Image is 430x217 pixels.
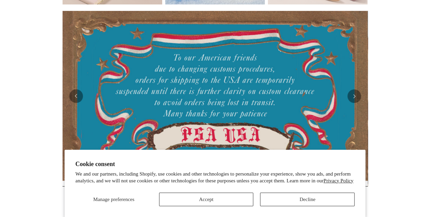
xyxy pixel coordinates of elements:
[324,178,354,183] a: Privacy Policy
[75,161,355,168] h2: Cookie consent
[159,193,254,206] button: Accept
[93,197,134,202] span: Manage preferences
[69,89,83,103] button: Previous
[63,11,368,181] img: USA PSA .jpg__PID:33428022-6587-48b7-8b57-d7eefc91f15a
[75,171,355,184] p: We and our partners, including Shopify, use cookies and other technologies to personalize your ex...
[75,193,152,206] button: Manage preferences
[260,193,355,206] button: Decline
[347,89,361,103] button: Next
